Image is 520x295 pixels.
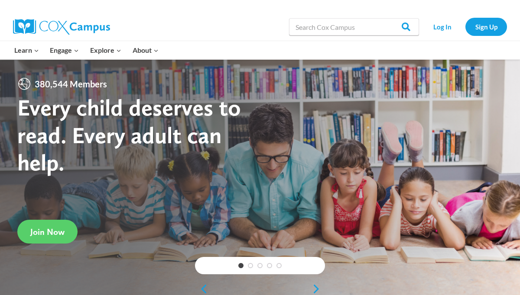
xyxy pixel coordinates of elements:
[248,263,253,268] a: 2
[465,18,507,35] a: Sign Up
[257,263,263,268] a: 3
[31,77,110,91] span: 380,544 Members
[195,284,208,294] a: previous
[267,263,272,268] a: 4
[289,18,419,35] input: Search Cox Campus
[90,45,121,56] span: Explore
[17,93,241,176] strong: Every child deserves to read. Every adult can help.
[133,45,159,56] span: About
[276,263,282,268] a: 5
[30,227,65,237] span: Join Now
[423,18,507,35] nav: Secondary Navigation
[238,263,244,268] a: 1
[14,45,39,56] span: Learn
[9,41,164,59] nav: Primary Navigation
[13,19,110,35] img: Cox Campus
[312,284,325,294] a: next
[423,18,461,35] a: Log In
[17,220,78,244] a: Join Now
[50,45,79,56] span: Engage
